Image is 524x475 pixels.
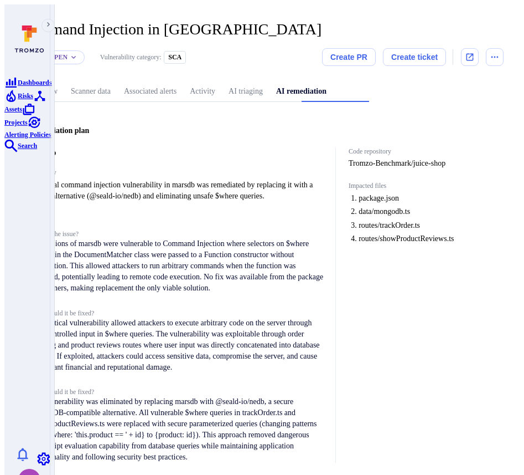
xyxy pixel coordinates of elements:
div: Open original issue [461,48,479,66]
button: Create ticket [383,48,445,66]
p: The vulnerability was eliminated by replacing marsdb with @seald-io/nedb, a secure MongoDB-compat... [30,396,325,463]
button: Open [49,53,68,62]
a: Alerting Policies [4,117,51,139]
span: Alerting Policies [4,131,51,139]
span: A critical command injection vulnerability in marsdb was remediated by replacing it with a secure... [30,180,325,202]
li: data/mongodb.ts [359,206,494,217]
div: Vulnerability tabs [20,81,504,102]
a: AI triaging [222,81,269,102]
li: routes/showProductReviews.ts [359,233,494,244]
i: Expand navigation menu [45,21,52,30]
button: Expand dropdown [70,54,77,60]
h2: Remediation plan [30,125,89,136]
span: How should it be fixed? [30,388,325,396]
button: Options menu [486,48,504,66]
span: Impacted files [349,182,494,190]
a: Scanner data [64,81,117,102]
span: Tromzo-Benchmark/juice-shop [349,158,494,169]
a: Search [4,140,37,150]
li: package.json [359,193,494,204]
span: Dashboards [18,79,51,86]
button: Create PR [322,48,375,66]
span: Projects [4,119,28,126]
button: Notifications [8,446,37,463]
a: AI remediation [269,81,333,102]
span: Risks [18,92,33,100]
a: Dashboards [4,77,51,86]
span: Search [18,142,37,150]
span: Command Injection in [GEOGRAPHIC_DATA] [20,21,321,38]
a: Associated alerts [117,81,183,102]
h4: Summary [30,168,325,177]
a: Activity [183,81,222,102]
li: routes/trackOrder.ts [359,220,494,231]
span: What is the issue? [30,230,325,238]
h3: Fix info [30,147,325,159]
p: All versions of marsdb were vulnerable to Command Injection where selectors on $where clauses in ... [30,238,325,294]
p: This critical vulnerability allowed attackers to execute arbitrary code on the server through use... [30,318,325,373]
span: Code repository [349,147,494,156]
a: Risks [4,90,33,100]
span: Assets [4,105,22,113]
button: Expand navigation menu [41,19,55,32]
h4: Analysis [30,214,325,222]
div: SCA [164,51,186,64]
span: Vulnerability category: [100,53,162,62]
span: Why should it be fixed? [30,309,325,318]
a: Settings [37,453,50,463]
